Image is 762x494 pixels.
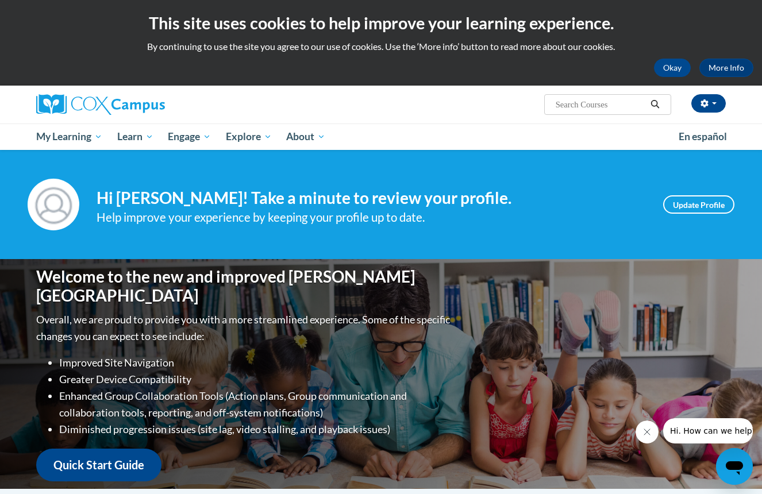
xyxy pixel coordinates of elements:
li: Enhanced Group Collaboration Tools (Action plans, Group communication and collaboration tools, re... [59,388,453,421]
div: Help improve your experience by keeping your profile up to date. [97,208,646,227]
h2: This site uses cookies to help improve your learning experience. [9,11,753,34]
p: By continuing to use the site you agree to our use of cookies. Use the ‘More info’ button to read... [9,40,753,53]
a: Explore [218,123,279,150]
img: Profile Image [28,179,79,230]
h1: Welcome to the new and improved [PERSON_NAME][GEOGRAPHIC_DATA] [36,267,453,306]
li: Greater Device Compatibility [59,371,453,388]
button: Search [646,98,664,111]
li: Diminished progression issues (site lag, video stalling, and playback issues) [59,421,453,438]
a: More Info [699,59,753,77]
img: Cox Campus [36,94,165,115]
div: Main menu [19,123,743,150]
a: Quick Start Guide [36,449,161,481]
span: Learn [117,130,153,144]
h4: Hi [PERSON_NAME]! Take a minute to review your profile. [97,188,646,208]
a: En español [671,125,734,149]
a: Learn [110,123,161,150]
button: Account Settings [691,94,726,113]
iframe: Button to launch messaging window [716,448,753,485]
p: Overall, we are proud to provide you with a more streamlined experience. Some of the specific cha... [36,311,453,345]
li: Improved Site Navigation [59,354,453,371]
span: Engage [168,130,211,144]
input: Search Courses [555,98,646,111]
iframe: Message from company [663,418,753,443]
a: About [279,123,333,150]
a: My Learning [29,123,110,150]
span: Hi. How can we help? [7,8,93,17]
span: Explore [226,130,272,144]
button: Okay [654,59,691,77]
a: Update Profile [663,195,734,214]
iframe: Close message [636,420,659,443]
a: Cox Campus [36,94,255,115]
span: My Learning [36,130,102,144]
span: En español [679,130,727,142]
span: About [286,130,325,144]
a: Engage [160,123,218,150]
